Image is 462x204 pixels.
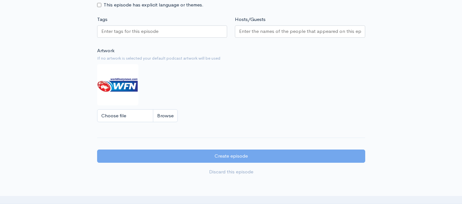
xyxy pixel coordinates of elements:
label: This episode has explicit language or themes. [104,1,204,9]
small: If no artwork is selected your default podcast artwork will be used [97,55,365,62]
input: Enter the names of the people that appeared on this episode [239,28,361,35]
label: Hosts/Guests [235,16,266,23]
input: Create episode [97,150,365,163]
input: Enter tags for this episode [101,28,159,35]
label: Tags [97,16,107,23]
a: Discard this episode [97,165,365,179]
label: Artwork [97,47,115,54]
